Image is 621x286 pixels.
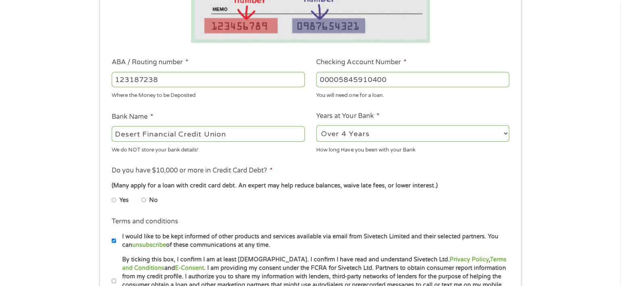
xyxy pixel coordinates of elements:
label: No [149,196,158,205]
label: ABA / Routing number [112,58,188,67]
label: I would like to be kept informed of other products and services available via email from Sivetech... [116,232,512,250]
div: Where the Money to be Deposited [112,89,305,100]
div: You will need one for a loan. [316,89,509,100]
label: Terms and conditions [112,217,178,226]
div: How long Have you been with your Bank [316,143,509,154]
label: Do you have $10,000 or more in Credit Card Debt? [112,166,273,175]
a: E-Consent [175,265,204,271]
a: Privacy Policy [450,256,489,263]
label: Checking Account Number [316,58,406,67]
label: Yes [119,196,129,205]
label: Years at Your Bank [316,112,379,120]
a: unsubscribe [132,242,166,248]
label: Bank Name [112,113,153,121]
div: (Many apply for a loan with credit card debt. An expert may help reduce balances, waive late fees... [112,181,509,190]
a: Terms and Conditions [122,256,506,271]
div: We do NOT store your bank details! [112,143,305,154]
input: 263177916 [112,72,305,87]
input: 345634636 [316,72,509,87]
